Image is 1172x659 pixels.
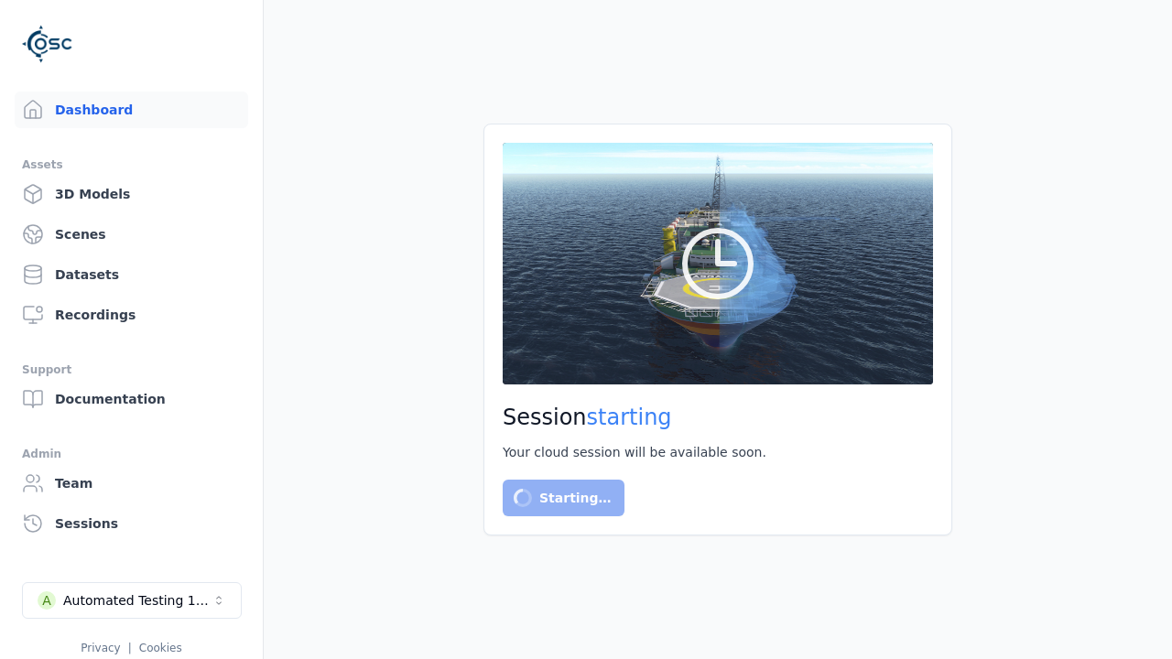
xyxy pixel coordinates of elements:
[139,642,182,654] a: Cookies
[22,443,241,465] div: Admin
[503,480,624,516] button: Starting…
[22,582,242,619] button: Select a workspace
[503,443,933,461] div: Your cloud session will be available soon.
[15,216,248,253] a: Scenes
[15,465,248,502] a: Team
[503,403,933,432] h2: Session
[15,92,248,128] a: Dashboard
[22,359,241,381] div: Support
[15,176,248,212] a: 3D Models
[38,591,56,610] div: A
[63,591,212,610] div: Automated Testing 1 - Playwright
[15,297,248,333] a: Recordings
[22,154,241,176] div: Assets
[15,256,248,293] a: Datasets
[81,642,120,654] a: Privacy
[22,18,73,70] img: Logo
[15,381,248,417] a: Documentation
[128,642,132,654] span: |
[15,505,248,542] a: Sessions
[587,405,672,430] span: starting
